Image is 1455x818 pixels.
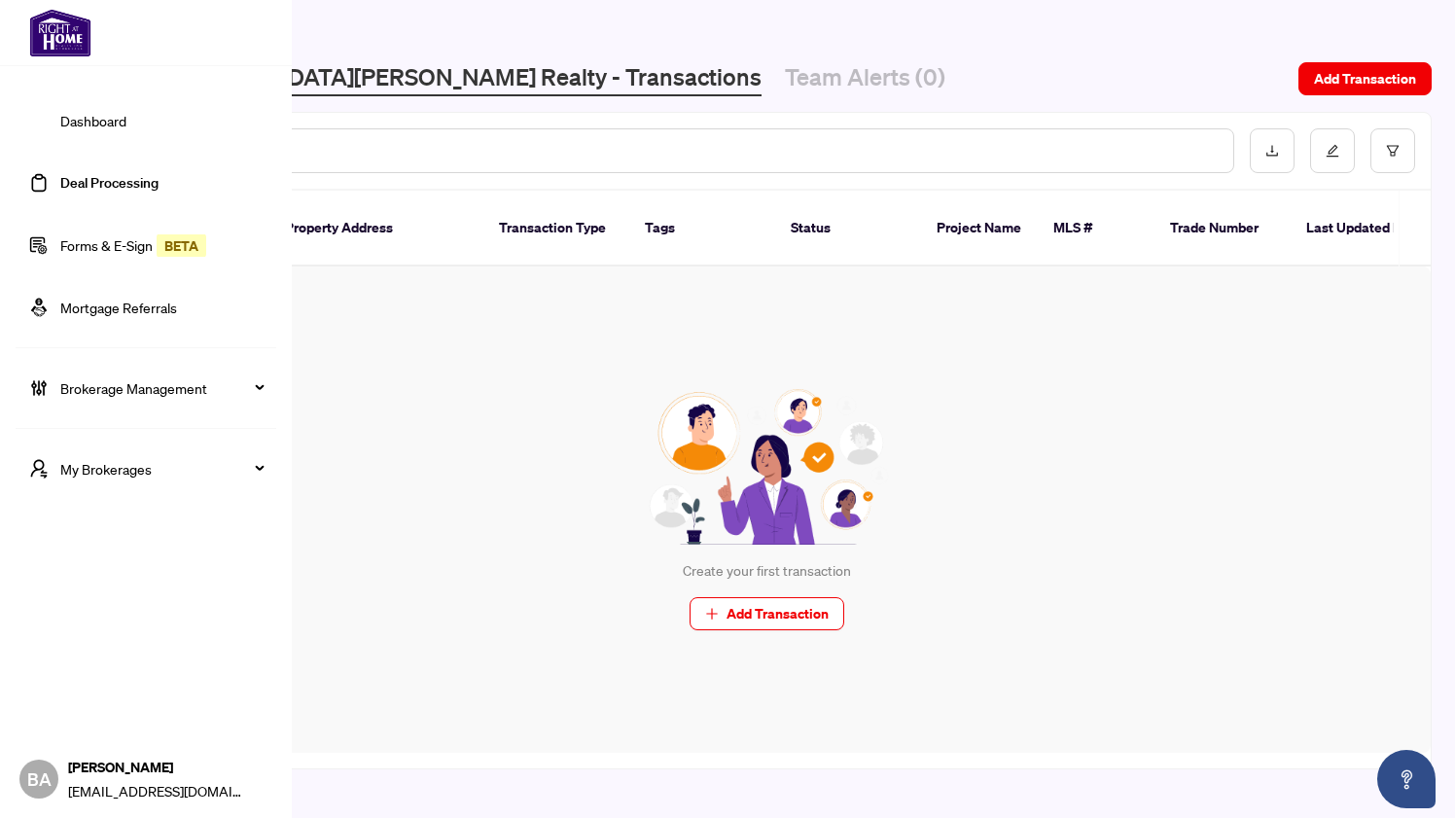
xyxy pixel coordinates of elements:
span: filter [1386,144,1400,158]
a: Deal Processing [60,174,159,192]
button: Add Transaction [690,597,844,630]
a: Team Alerts (0) [785,61,945,96]
span: [PERSON_NAME] [68,757,243,778]
th: Tags [629,191,775,267]
span: [EMAIL_ADDRESS][DOMAIN_NAME] [68,780,243,801]
span: Add Transaction [1314,63,1416,94]
th: Last Updated By [1291,191,1437,267]
th: Property Address [269,191,483,267]
button: Add Transaction [1298,62,1432,95]
span: Brokerage Management [60,377,263,399]
th: Trade Number [1154,191,1291,267]
a: [DEMOGRAPHIC_DATA][PERSON_NAME] Realty - Transactions [101,61,762,96]
span: download [1265,144,1279,158]
img: Null State Icon [641,389,892,545]
a: Dashboard [60,112,126,129]
th: Status [775,191,921,267]
span: user-switch [29,459,49,479]
span: Add Transaction [727,598,829,629]
img: logo [16,10,105,56]
a: Mortgage Referrals [60,299,177,316]
span: edit [1326,144,1339,158]
button: edit [1310,128,1355,173]
th: Project Name [921,191,1038,267]
button: filter [1370,128,1415,173]
span: BA [27,765,52,793]
a: Forms & E-SignBETA [60,236,206,254]
span: plus [705,607,719,621]
th: Transaction Type [483,191,629,267]
div: Create your first transaction [683,560,851,582]
span: My Brokerages [60,458,263,480]
button: Open asap [1377,750,1436,808]
th: MLS # [1038,191,1154,267]
button: download [1250,128,1295,173]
